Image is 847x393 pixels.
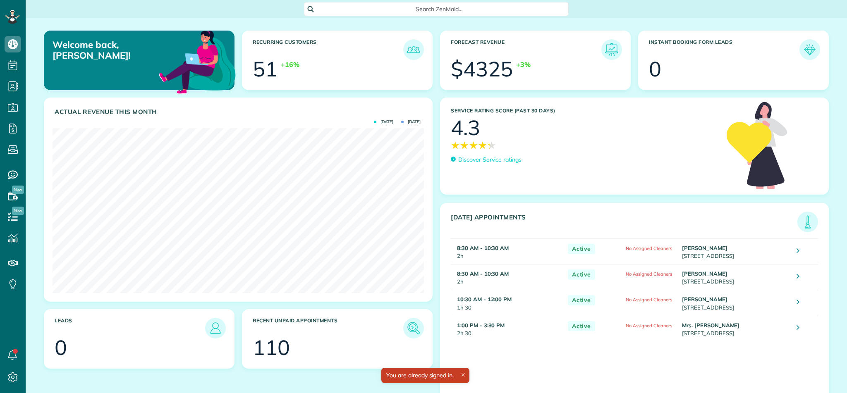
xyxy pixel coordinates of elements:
[207,320,224,336] img: icon_leads-1bed01f49abd5b7fead27621c3d59655bb73ed531f8eeb49469d10e621d6b896.png
[460,138,469,152] span: ★
[381,368,469,383] div: You are already signed in.
[457,322,505,329] strong: 1:00 PM - 3:30 PM
[680,239,790,264] td: [STREET_ADDRESS]
[458,155,522,164] p: Discover Service ratings
[451,214,797,232] h3: [DATE] Appointments
[469,138,478,152] span: ★
[451,138,460,152] span: ★
[457,296,512,302] strong: 10:30 AM - 12:00 PM
[451,117,480,138] div: 4.3
[374,120,393,124] span: [DATE]
[55,337,67,358] div: 0
[478,138,487,152] span: ★
[451,264,564,290] td: 2h
[55,108,424,116] h3: Actual Revenue this month
[626,323,672,329] span: No Assigned Cleaners
[682,296,727,302] strong: [PERSON_NAME]
[253,59,278,79] div: 51
[568,269,595,280] span: Active
[626,297,672,302] span: No Assigned Cleaners
[401,120,421,124] span: [DATE]
[457,270,509,277] strong: 8:30 AM - 10:30 AM
[487,138,496,152] span: ★
[253,39,403,60] h3: Recurring Customers
[451,108,718,114] h3: Service Rating score (past 30 days)
[451,290,564,316] td: 1h 30
[405,41,422,58] img: icon_recurring_customers-cf858462ba22bcd05b5a5880d41d6543d210077de5bb9ebc9590e49fd87d84ed.png
[649,59,661,79] div: 0
[405,320,422,336] img: icon_unpaid_appointments-47b8ce3997adf2238b356f14209ab4cced10bd1f174958f3ca8f1d0dd7fffeee.png
[53,39,174,61] p: Welcome back, [PERSON_NAME]!
[682,245,727,251] strong: [PERSON_NAME]
[451,316,564,341] td: 2h 30
[253,318,403,338] h3: Recent unpaid appointments
[626,245,672,251] span: No Assigned Cleaners
[680,290,790,316] td: [STREET_ADDRESS]
[680,316,790,341] td: [STREET_ADDRESS]
[12,207,24,215] span: New
[649,39,799,60] h3: Instant Booking Form Leads
[451,59,513,79] div: $4325
[451,239,564,264] td: 2h
[451,155,522,164] a: Discover Service ratings
[157,21,237,101] img: dashboard_welcome-42a62b7d889689a78055ac9021e634bf52bae3f8056760290aed330b23ab8690.png
[682,322,739,329] strong: Mrs. [PERSON_NAME]
[12,186,24,194] span: New
[802,41,818,58] img: icon_form_leads-04211a6a04a5b2264e4ee56bc0799ec3eb69b7e499cbb523a139df1d13a81ae0.png
[799,214,816,230] img: icon_todays_appointments-901f7ab196bb0bea1936b74009e4eb5ffbc2d2711fa7634e0d609ed5ef32b18b.png
[568,295,595,305] span: Active
[253,337,290,358] div: 110
[568,321,595,331] span: Active
[626,271,672,277] span: No Assigned Cleaners
[680,264,790,290] td: [STREET_ADDRESS]
[516,60,531,69] div: +3%
[281,60,299,69] div: +16%
[682,270,727,277] strong: [PERSON_NAME]
[55,318,205,338] h3: Leads
[568,244,595,254] span: Active
[457,245,509,251] strong: 8:30 AM - 10:30 AM
[451,39,601,60] h3: Forecast Revenue
[603,41,620,58] img: icon_forecast_revenue-8c13a41c7ed35a8dcfafea3cbb826a0462acb37728057bba2d056411b612bbbe.png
